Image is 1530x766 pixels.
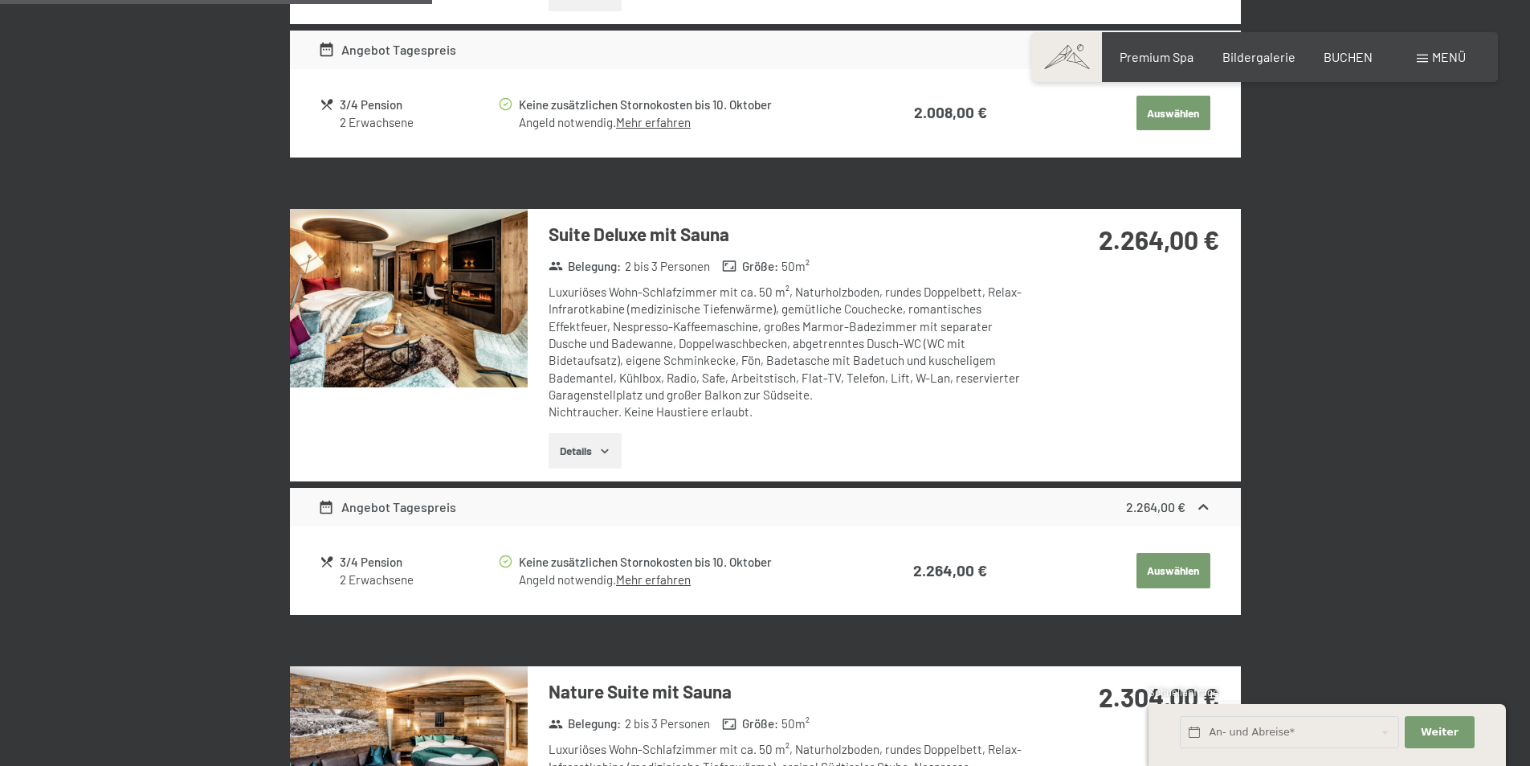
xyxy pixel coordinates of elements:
strong: 2.264,00 € [1099,224,1219,255]
span: Menü [1432,49,1466,64]
div: Angebot Tagespreis [318,498,456,517]
div: Angebot Tagespreis2.008,00 € [290,31,1241,69]
span: Schnellanfrage [1149,686,1218,698]
button: Weiter [1405,716,1474,749]
div: Keine zusätzlichen Stornokosten bis 10. Oktober [519,553,853,571]
span: Weiter [1421,725,1459,739]
div: 3/4 Pension [340,96,496,114]
div: Luxuriöses Wohn-Schlafzimmer mit ca. 50 m², Naturholzboden, rundes Doppelbett, Relax-Infrarotkabi... [549,284,1026,420]
h3: Nature Suite mit Sauna [549,679,1026,704]
strong: Belegung : [549,258,622,275]
button: Auswählen [1136,96,1210,131]
div: Angebot Tagespreis2.264,00 € [290,488,1241,526]
div: 3/4 Pension [340,553,496,571]
a: Mehr erfahren [616,115,691,129]
a: Bildergalerie [1222,49,1295,64]
a: Mehr erfahren [616,572,691,587]
div: Angeld notwendig. [519,571,853,588]
span: 2 bis 3 Personen [625,715,710,732]
span: 2 bis 3 Personen [625,258,710,275]
a: BUCHEN [1324,49,1373,64]
strong: 2.304,00 € [1099,682,1219,712]
button: Details [549,433,622,469]
strong: 2.264,00 € [913,561,987,580]
button: Auswählen [1136,553,1210,588]
span: 50 m² [781,715,810,732]
div: 2 Erwachsene [340,571,496,588]
div: Keine zusätzlichen Stornokosten bis 10. Oktober [519,96,853,114]
strong: 2.264,00 € [1126,499,1185,514]
div: Angeld notwendig. [519,114,853,131]
div: Angebot Tagespreis [318,40,456,59]
strong: Belegung : [549,715,622,732]
img: mss_renderimg.php [290,209,528,387]
h3: Suite Deluxe mit Sauna [549,222,1026,247]
strong: Größe : [722,258,778,275]
span: 50 m² [781,258,810,275]
strong: 2.008,00 € [914,103,987,121]
a: Premium Spa [1120,49,1193,64]
div: 2 Erwachsene [340,114,496,131]
strong: Größe : [722,715,778,732]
